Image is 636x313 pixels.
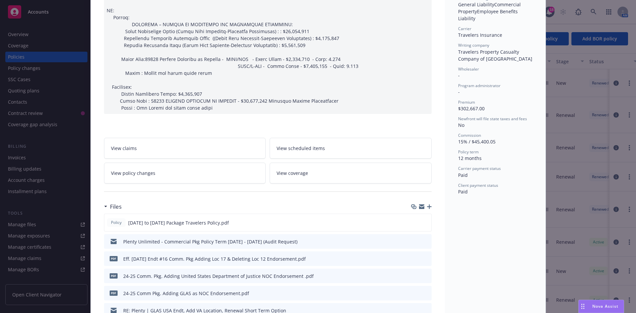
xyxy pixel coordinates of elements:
a: View coverage [270,163,432,183]
span: Wholesaler [458,66,479,72]
button: preview file [423,238,429,245]
span: Travelers Property Casualty Company of [GEOGRAPHIC_DATA] [458,49,532,62]
span: - [458,72,460,78]
span: 12 months [458,155,482,161]
span: Employee Benefits Liability [458,8,519,22]
div: Drag to move [579,300,587,313]
span: - [458,89,460,95]
span: $302,667.00 [458,105,485,112]
span: View claims [111,145,137,152]
span: Carrier [458,26,471,31]
span: No [458,122,464,128]
span: Newfront will file state taxes and fees [458,116,527,122]
button: download file [412,273,418,280]
button: download file [412,290,418,297]
span: [DATE] to [DATE] Package Travelers Policy.pdf [128,219,229,226]
span: Paid [458,172,468,178]
span: pdf [110,290,118,295]
button: download file [412,238,418,245]
button: preview file [423,219,429,226]
span: Program administrator [458,83,501,88]
span: Premium [458,99,475,105]
span: 15% / $45,400.05 [458,138,496,145]
span: Policy term [458,149,479,155]
span: Writing company [458,42,489,48]
span: pdf [110,273,118,278]
button: download file [412,219,417,226]
div: 24-25 Comm Pkg. Adding GLAS as NOC Endorsement.pdf [123,290,249,297]
span: Travelers Insurance [458,32,502,38]
span: Commercial Property [458,1,522,15]
span: Policy [110,220,123,226]
span: General Liability [458,1,494,8]
a: View claims [104,138,266,159]
span: Nova Assist [592,303,618,309]
span: Client payment status [458,183,498,188]
span: View policy changes [111,170,155,177]
h3: Files [110,202,122,211]
button: preview file [423,290,429,297]
span: View scheduled items [277,145,325,152]
button: preview file [423,273,429,280]
a: View policy changes [104,163,266,183]
span: Carrier payment status [458,166,501,171]
span: Paid [458,188,468,195]
span: pdf [110,256,118,261]
div: Eff. [DATE] Endt #16 Comm. Pkg Adding Loc 17 & Deleting Loc 12 Endorsement.pdf [123,255,306,262]
button: download file [412,255,418,262]
div: 24-25 Comm. Pkg. Adding United States Department of Justice NOC Endorsement .pdf [123,273,314,280]
div: Files [104,202,122,211]
span: Commission [458,132,481,138]
button: Nova Assist [578,300,624,313]
span: View coverage [277,170,308,177]
button: preview file [423,255,429,262]
div: Plenty Unlimited - Commercial Pkg Policy Term [DATE] - [DATE] (Audit Request) [123,238,297,245]
a: View scheduled items [270,138,432,159]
